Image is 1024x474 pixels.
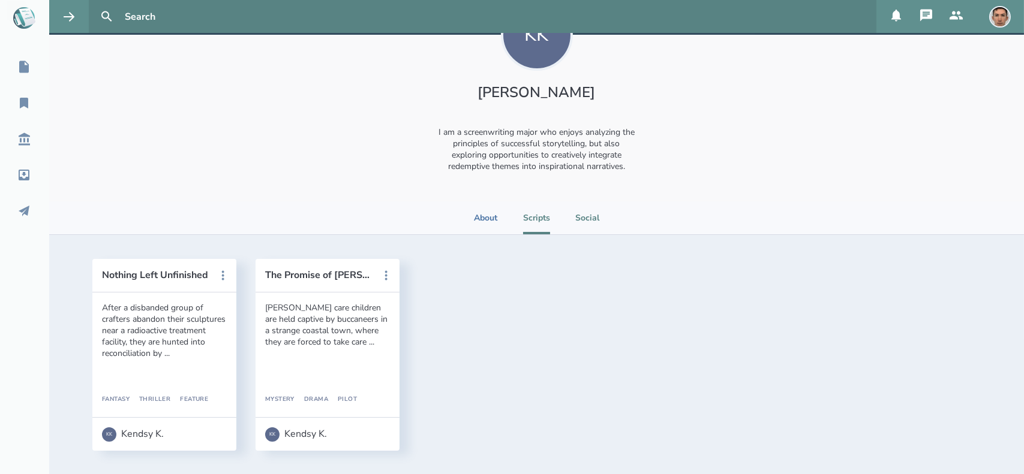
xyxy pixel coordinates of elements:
div: After a disbanded group of crafters abandon their sculptures near a radioactive treatment facilit... [102,302,227,359]
li: Scripts [523,201,550,234]
img: user_1756948650-crop.jpg [989,6,1011,28]
a: KKKendsy K. [265,421,327,448]
div: Mystery [265,396,295,403]
li: About [473,201,499,234]
div: Fantasy [102,396,130,403]
h1: [PERSON_NAME] [427,83,647,102]
div: [PERSON_NAME] care children are held captive by buccaneers in a strange coastal town, where they ... [265,302,390,348]
div: KK [102,427,116,442]
div: Kendsy K. [284,428,327,439]
div: Pilot [328,396,357,403]
div: Feature [170,396,208,403]
div: Thriller [130,396,170,403]
a: KKKendsy K. [102,421,164,448]
button: Nothing Left Unfinished [102,270,210,280]
div: Kendsy K. [121,428,164,439]
li: Social [574,201,600,234]
div: Drama [295,396,328,403]
div: I am a screenwriting major who enjoys analyzing the principles of successful storytelling, but al... [427,116,647,182]
button: The Promise of [PERSON_NAME] [265,270,373,280]
div: KK [265,427,280,442]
